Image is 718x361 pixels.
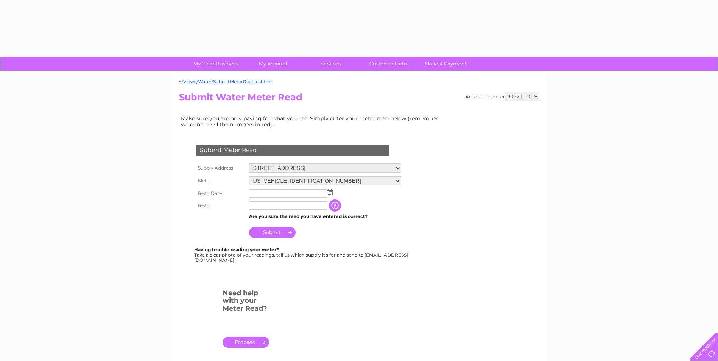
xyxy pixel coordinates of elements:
[466,92,539,101] div: Account number
[223,337,269,348] a: .
[223,288,269,316] h3: Need help with your Meter Read?
[179,79,272,84] a: ~/Views/Water/SubmitMeterRead.cshtml
[414,57,477,71] a: Make A Payment
[184,57,247,71] a: My Clear Business
[194,247,409,263] div: Take a clear photo of your readings, tell us which supply it's for and send to [EMAIL_ADDRESS][DO...
[179,114,444,129] td: Make sure you are only paying for what you use. Simply enter your meter read below (remember we d...
[329,199,343,212] input: Information
[242,57,304,71] a: My Account
[194,162,247,174] th: Supply Address
[357,57,419,71] a: Customer Help
[194,187,247,199] th: Read Date
[196,145,389,156] div: Submit Meter Read
[194,247,279,252] b: Having trouble reading your meter?
[179,92,539,106] h2: Submit Water Meter Read
[247,212,403,221] td: Are you sure the read you have entered is correct?
[194,199,247,212] th: Read
[249,227,296,238] input: Submit
[299,57,362,71] a: Services
[327,189,333,195] img: ...
[194,174,247,187] th: Meter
